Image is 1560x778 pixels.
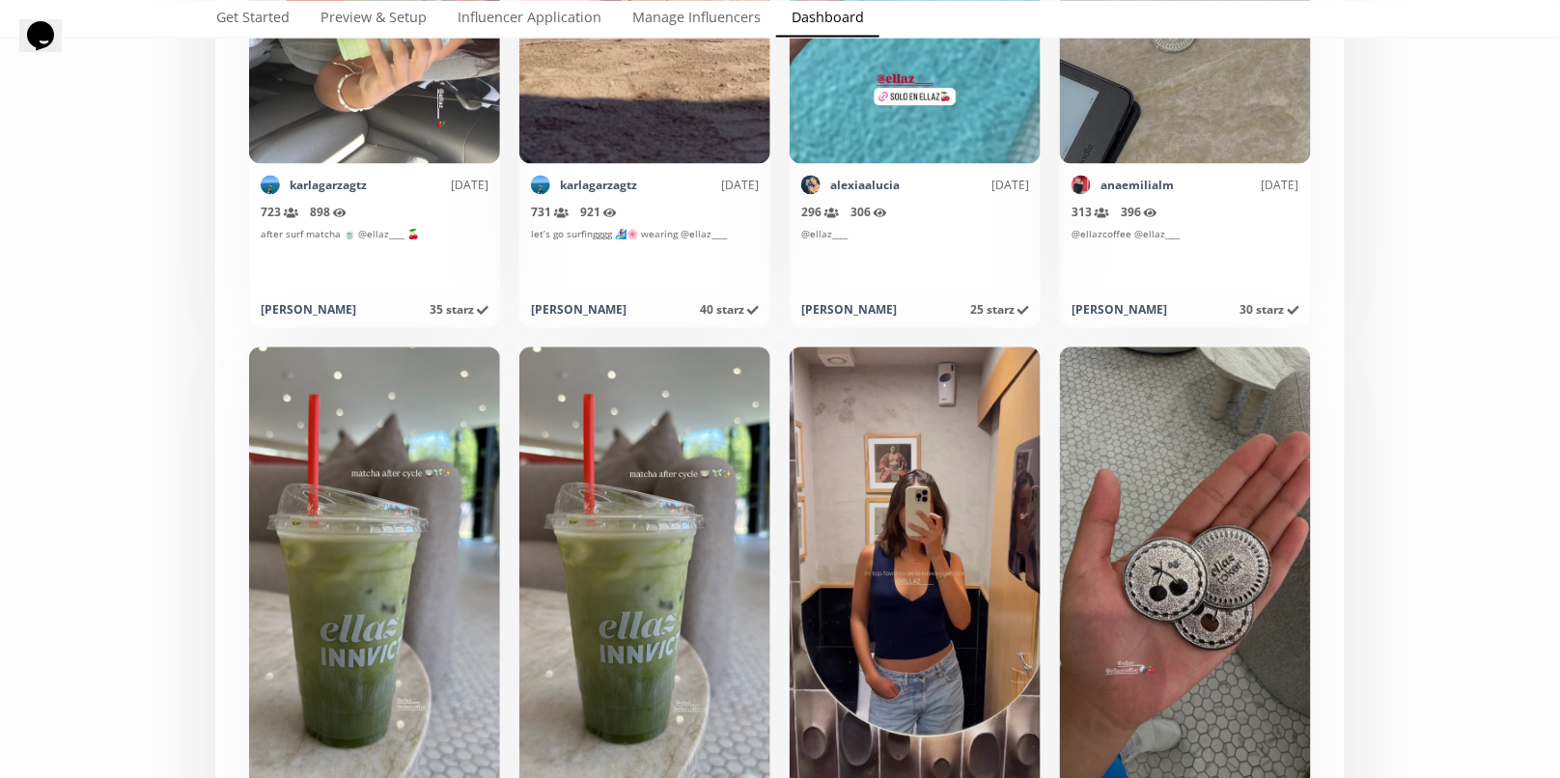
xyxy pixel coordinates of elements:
div: [PERSON_NAME] [1072,301,1167,318]
span: 313 [1072,204,1109,220]
div: [DATE] [1174,177,1299,193]
img: 450791475_793144479597677_4628691700547329592_n.jpg [261,175,280,194]
div: [PERSON_NAME] [801,301,897,318]
div: [DATE] [637,177,759,193]
div: [DATE] [367,177,488,193]
a: alexiaalucia [830,177,900,193]
div: after surf matcha 🍵 @ellaz____ 🍒 [261,227,488,290]
div: let’s go surfingggg 🏄🏽‍♀️🌸 wearing @ellaz____ [531,227,759,290]
span: 396 [1121,204,1157,220]
img: 461089505_1056226999187226_474673108012658041_n.jpg [801,175,821,194]
span: 306 [850,204,887,220]
a: karlagarzagtz [560,177,637,193]
span: 25 starz [970,301,1029,318]
div: [DATE] [900,177,1029,193]
img: 469554186_443567295471021_4871844710521819022_n.jpg [1072,175,1091,194]
div: @ellaz____ [801,227,1029,290]
span: 30 starz [1240,301,1299,318]
span: 731 [531,204,569,220]
div: [PERSON_NAME] [531,301,627,318]
span: 723 [261,204,298,220]
a: karlagarzagtz [290,177,367,193]
iframe: chat widget [19,19,81,77]
div: @ellazcoffee @ellaz____ [1072,227,1299,290]
img: 450791475_793144479597677_4628691700547329592_n.jpg [531,175,550,194]
span: 35 starz [430,301,488,318]
span: 40 starz [700,301,759,318]
span: 296 [801,204,839,220]
div: [PERSON_NAME] [261,301,356,318]
span: 898 [310,204,347,220]
a: anaemilialm [1100,177,1174,193]
span: 921 [580,204,617,220]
